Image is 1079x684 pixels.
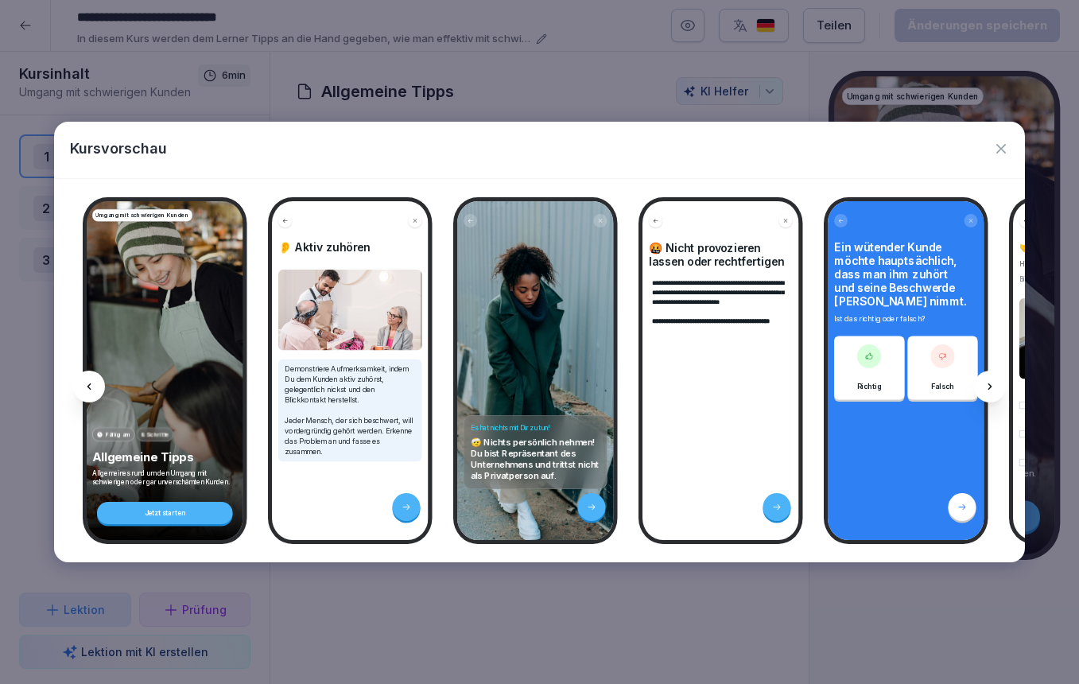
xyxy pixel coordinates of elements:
img: Bild und Text Vorschau [278,270,422,350]
p: Umgang mit schwierigen Kunden [95,212,188,220]
p: Allgemeine Tipps [92,449,238,464]
p: Demonstriere Aufmerksamkeit, indem Du dem Kunden aktiv zuhörst, gelegentlich nickst und den Blick... [285,363,416,457]
p: 🤕 Nichts persönlich nehmen! Du bist Repräsentant des Unternehmens und trittst nicht als Privatper... [470,437,600,481]
h4: 🤬 Nicht provozieren lassen oder rechtfertigen [649,241,793,268]
p: Kursvorschau [70,138,167,159]
h4: Es hat nichts mit Dir zu tun! [470,424,600,433]
p: Allgemeines rund um den Umgang mit schwierigen oder gar unverschämten Kunden. [92,469,238,487]
p: Fällig am [105,430,130,439]
div: Jetzt starten [97,502,233,524]
p: 8 Schritte [141,430,169,439]
p: Ist das richtig oder falsch? [834,313,978,325]
p: Falsch [931,381,954,392]
h4: 👂 Aktiv zuhören [278,241,422,255]
h4: Ein wütender Kunde möchte hauptsächlich, dass man ihm zuhört und seine Beschwerde [PERSON_NAME] n... [834,241,978,309]
p: Richtig [856,381,881,392]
